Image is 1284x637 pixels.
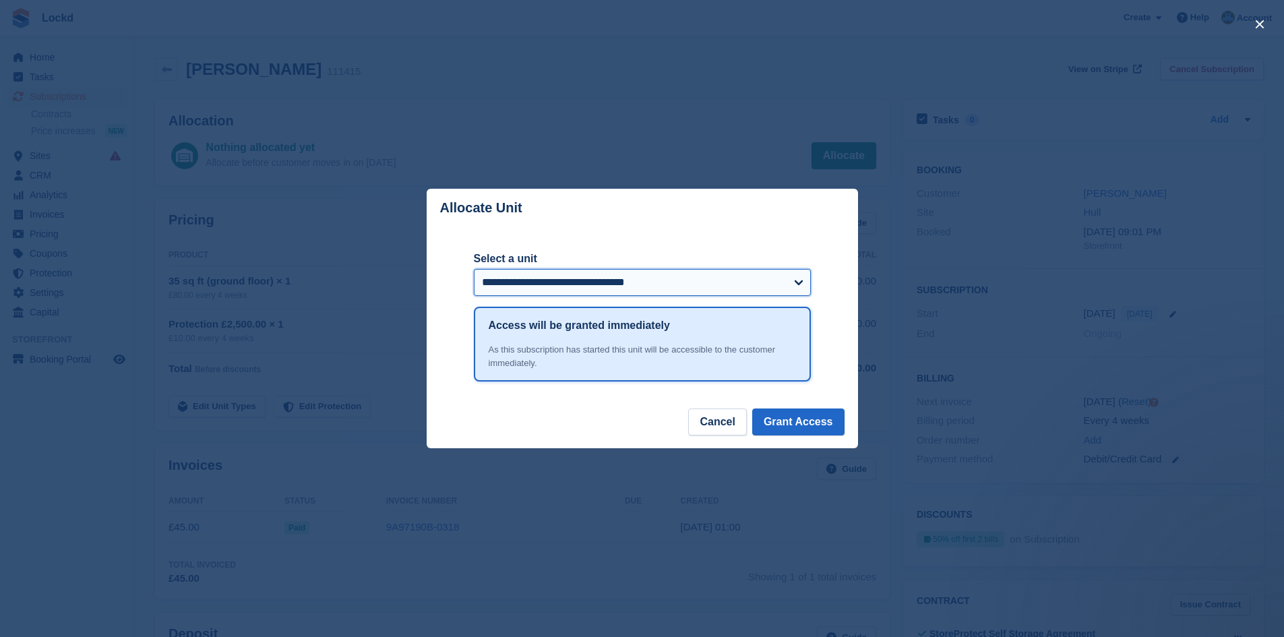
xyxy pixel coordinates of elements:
[440,200,522,216] p: Allocate Unit
[1249,13,1271,35] button: close
[489,343,796,369] div: As this subscription has started this unit will be accessible to the customer immediately.
[489,317,670,334] h1: Access will be granted immediately
[474,251,811,267] label: Select a unit
[688,408,746,435] button: Cancel
[752,408,845,435] button: Grant Access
